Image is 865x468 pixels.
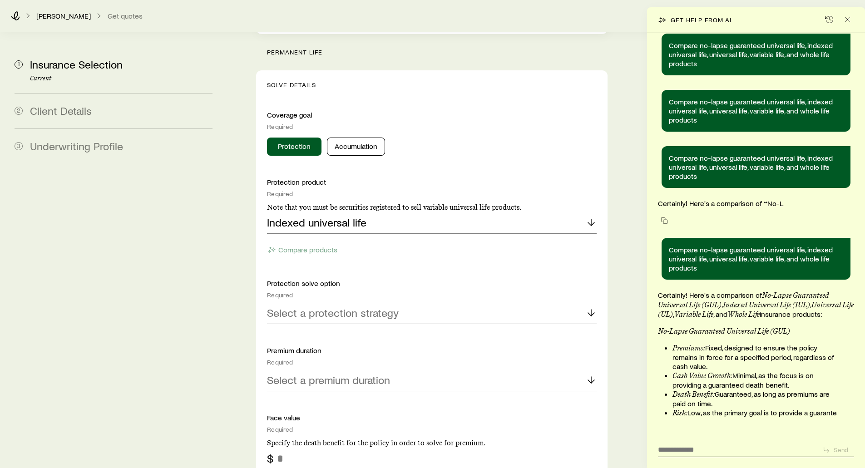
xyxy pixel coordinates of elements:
[267,426,596,433] div: Required
[267,374,390,386] p: Select a premium duration
[674,310,713,319] strong: Variable Life
[267,413,596,422] p: Face value
[669,153,843,181] p: Compare no-lapse guaranteed universal life, indexed universal life, universal life, variable life...
[669,97,843,124] p: Compare no-lapse guaranteed universal life, indexed universal life, universal life, variable life...
[669,245,843,272] p: Compare no-lapse guaranteed universal life, indexed universal life, universal life, variable life...
[672,343,843,371] li: Fixed, designed to ensure the policy remains in force for a specified period, regardless of cash ...
[671,16,732,24] p: Get help from AI
[267,279,596,288] p: Protection solve option
[267,190,596,197] div: Required
[669,41,843,68] p: Compare no-lapse guaranteed universal life, indexed universal life, universal life, variable life...
[267,138,321,156] button: Protection
[672,409,687,417] strong: Risk:
[267,438,596,448] p: Specify the death benefit for the policy in order to solve for premium.
[267,81,596,89] p: Solve Details
[834,446,848,453] p: Send
[672,389,843,408] li: Guaranteed, as long as premiums are paid on time.
[267,216,366,229] p: Indexed universal life
[841,13,854,26] button: Close
[727,310,760,319] strong: Whole Life
[30,58,123,71] span: Insurance Selection
[267,203,596,212] p: Note that you must be securities registered to sell variable universal life products.
[267,291,596,299] div: Required
[672,371,843,389] li: Minimal, as the focus is on providing a guaranteed death benefit.
[36,11,91,20] p: [PERSON_NAME]
[267,359,596,366] div: Required
[658,199,854,208] p: Certainly! Here's a comparison of **No-L
[672,408,843,418] li: Low, as the primary goal is to provide a guarante
[30,104,92,117] span: Client Details
[658,291,854,319] p: Certainly! Here's a comparison of , , , , and insurance products:
[15,60,23,69] span: 1
[267,306,399,319] p: Select a protection strategy
[267,245,338,255] button: Compare products
[267,346,596,355] p: Premium duration
[267,110,596,119] p: Coverage goal
[30,75,213,82] p: Current
[819,444,854,456] button: Send
[15,142,23,150] span: 3
[107,12,143,20] button: Get quotes
[723,301,810,309] strong: Indexed Universal Life (IUL)
[15,107,23,115] span: 2
[267,177,596,187] p: Protection product
[267,123,596,130] div: Required
[327,138,385,156] button: Accumulation
[672,390,715,399] strong: Death Benefit:
[672,344,705,352] strong: Premiums:
[30,139,123,153] span: Underwriting Profile
[267,49,607,56] p: permanent life
[267,452,273,465] div: $
[672,371,732,380] strong: Cash Value Growth:
[658,327,790,335] strong: No-Lapse Guaranteed Universal Life (GUL)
